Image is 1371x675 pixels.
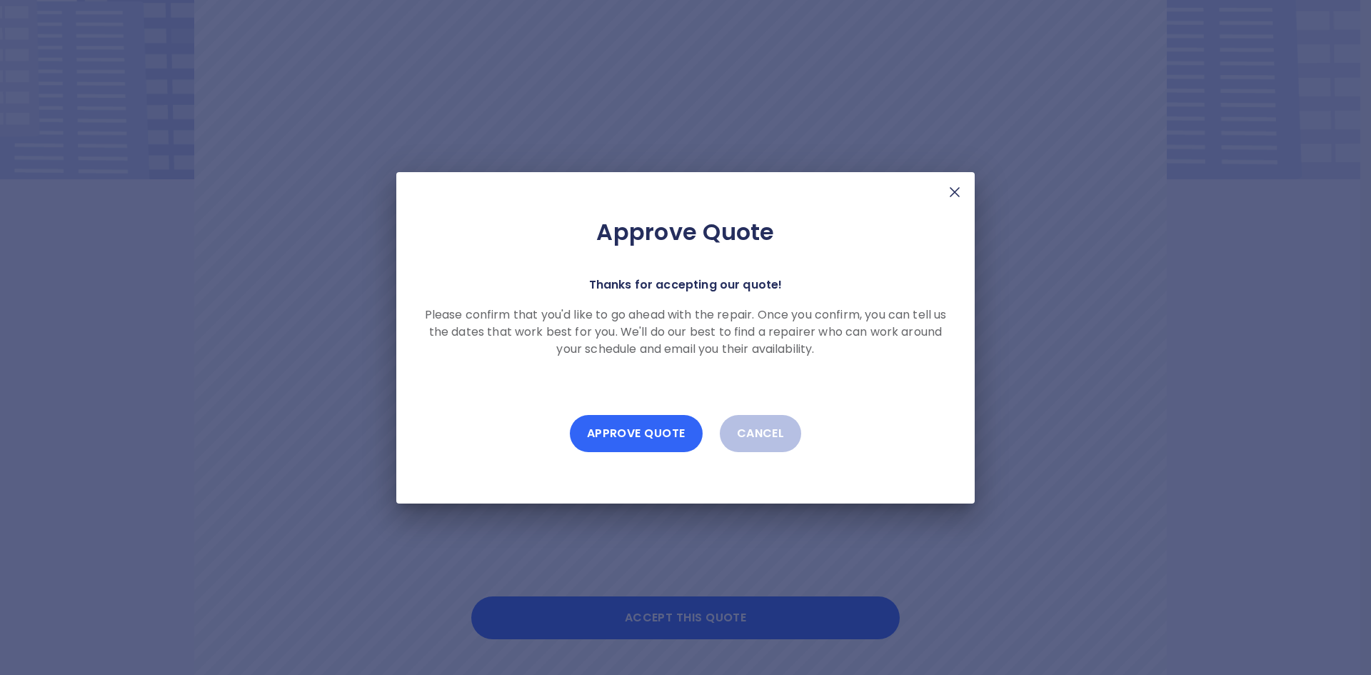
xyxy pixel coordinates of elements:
img: X Mark [946,184,963,201]
button: Approve Quote [570,415,703,452]
p: Please confirm that you'd like to go ahead with the repair. Once you confirm, you can tell us the... [419,306,952,358]
h2: Approve Quote [419,218,952,246]
p: Thanks for accepting our quote! [589,275,783,295]
button: Cancel [720,415,802,452]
